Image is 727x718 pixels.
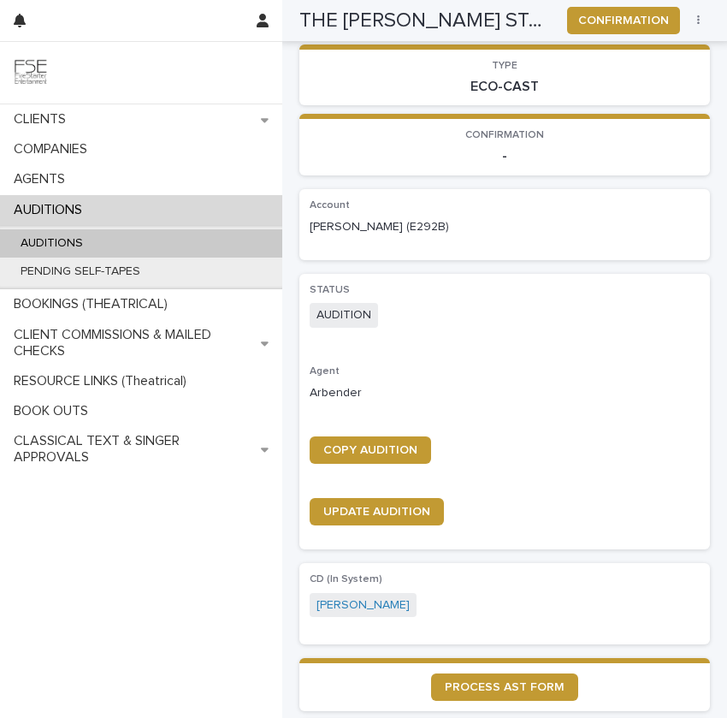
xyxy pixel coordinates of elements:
a: UPDATE AUDITION [310,498,444,525]
span: CD (In System) [310,574,382,584]
p: CLIENT COMMISSIONS & MAILED CHECKS [7,327,261,359]
p: RESOURCE LINKS (Theatrical) [7,373,200,389]
span: UPDATE AUDITION [323,506,430,518]
span: TYPE [492,61,517,71]
p: COMPANIES [7,141,101,157]
p: [PERSON_NAME] (E292B) [310,218,700,236]
p: ECO-CAST [310,79,700,95]
p: BOOK OUTS [7,403,102,419]
span: STATUS [310,285,350,295]
span: CONFIRMATION [578,12,669,29]
span: CONFIRMATION [465,130,544,140]
span: Account [310,200,350,211]
span: AUDITION [310,303,378,328]
p: Arbender [310,384,700,402]
span: Agent [310,366,340,377]
a: COPY AUDITION [310,436,431,464]
p: - [310,148,700,164]
p: BOOKINGS (THEATRICAL) [7,296,181,312]
p: PENDING SELF-TAPES [7,264,154,279]
p: AUDITIONS [7,236,97,251]
a: PROCESS AST FORM [431,673,578,701]
img: 9JgRvJ3ETPGCJDhvPVA5 [14,56,48,90]
span: PROCESS AST FORM [445,681,564,693]
button: CONFIRMATION [567,7,680,34]
p: AUDITIONS [7,202,96,218]
a: [PERSON_NAME] [316,596,410,614]
p: AGENTS [7,171,79,187]
h2: THE PHIL COLLINS STORY – CONCERT STYLE TRIBUTE TOUR [299,9,553,33]
p: CLASSICAL TEXT & SINGER APPROVALS [7,433,261,466]
p: CLIENTS [7,111,80,128]
span: COPY AUDITION [323,444,417,456]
